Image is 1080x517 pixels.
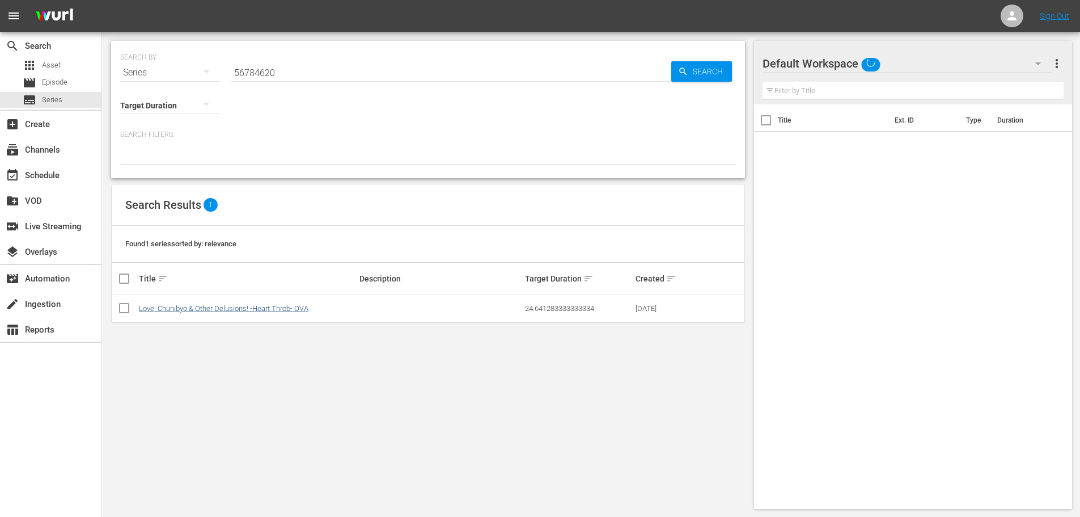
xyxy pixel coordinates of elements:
[763,48,1052,79] div: Default Workspace
[671,61,732,82] button: Search
[27,3,82,30] img: ans4CAIJ8jUAAAAAAAAAAAAAAAAAAAAAAAAgQb4GAAAAAAAAAAAAAAAAAAAAAAAAJMjXAAAAAAAAAAAAAAAAAAAAAAAAgAT5G...
[888,104,960,136] th: Ext. ID
[6,272,19,285] span: Automation
[139,272,356,285] div: Title
[204,198,218,212] span: 1
[1040,11,1069,20] a: Sign Out
[1050,50,1064,77] button: more_vert
[583,274,594,284] span: sort
[359,274,522,283] div: Description
[6,39,19,53] span: Search
[7,9,20,23] span: menu
[23,93,36,107] span: Series
[778,104,888,136] th: Title
[158,274,168,284] span: sort
[636,272,687,285] div: Created
[6,297,19,311] span: Ingestion
[120,130,736,140] p: Search Filters:
[6,220,19,233] span: Live Streaming
[688,61,732,82] span: Search
[6,117,19,131] span: Create
[666,274,676,284] span: sort
[23,58,36,72] span: Asset
[6,169,19,182] span: Schedule
[636,304,687,313] div: [DATE]
[120,57,220,89] div: Series
[125,198,201,212] span: Search Results
[1050,57,1064,70] span: more_vert
[525,304,632,313] div: 24.641283333333334
[6,245,19,259] span: Overlays
[42,94,62,106] span: Series
[6,323,19,337] span: Reports
[6,143,19,157] span: Channels
[959,104,990,136] th: Type
[990,104,1058,136] th: Duration
[139,304,308,313] a: Love, Chunibyo & Other Delusions! -Heart Throb- OVA
[525,272,632,285] div: Target Duration
[125,239,236,248] span: Found 1 series sorted by: relevance
[42,77,67,88] span: Episode
[23,76,36,90] span: Episode
[42,60,61,71] span: Asset
[6,194,19,208] span: VOD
